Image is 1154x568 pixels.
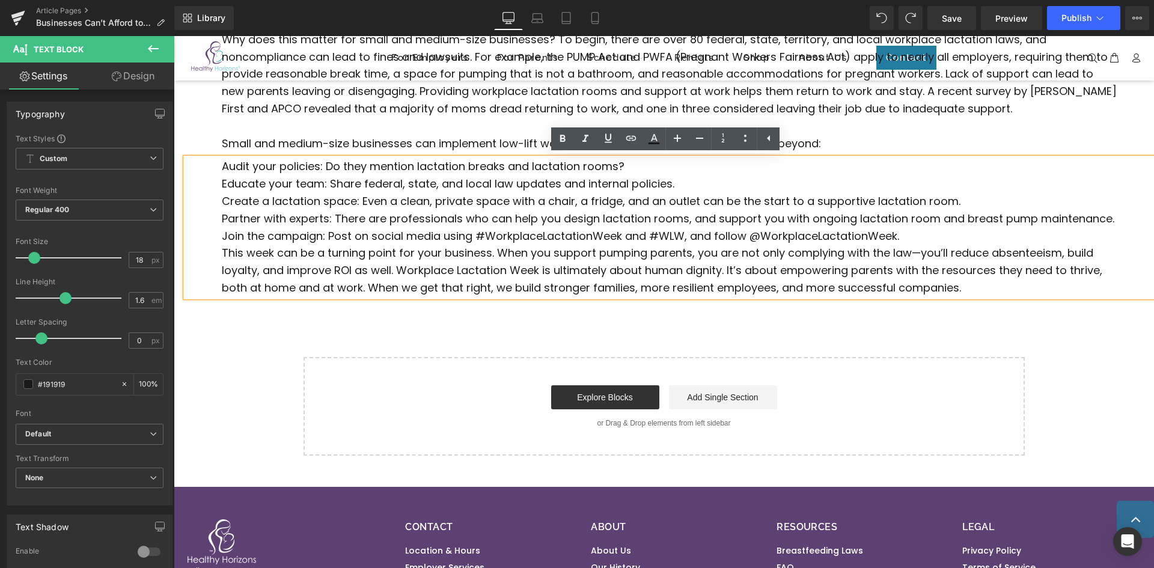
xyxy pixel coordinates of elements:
a: Mobile [581,6,609,30]
b: None [25,473,44,482]
span: px [151,337,162,344]
a: Design [90,63,177,90]
span: em [151,296,162,304]
b: Regular 400 [25,205,70,214]
span: px [151,256,162,264]
i: Default [25,429,51,439]
div: % [134,374,163,395]
div: Open Intercom Messenger [1113,527,1142,556]
h4: CONTACT [231,483,405,508]
h4: ABOUT [417,483,591,508]
span: Save [942,12,962,25]
span: Audit your policies: Do they mention lactation breaks and lactation rooms? [48,123,451,138]
button: Undo [870,6,894,30]
div: Text Shadow [16,515,69,532]
input: Color [38,377,115,391]
span: Businesses Can’t Afford to Ignore Workplace Lactation Week [36,18,151,28]
a: New Library [174,6,234,30]
a: Desktop [494,6,523,30]
div: Text Transform [16,454,163,463]
b: Custom [40,154,67,164]
a: Article Pages [36,6,174,16]
h4: RESOURCES [603,483,777,508]
div: Font [16,409,163,418]
a: BACK TO TOP [943,465,980,502]
a: Tablet [552,6,581,30]
div: Font Weight [16,186,163,195]
div: Text Styles [16,133,163,143]
p: Educate your team: Share federal, state, and local law updates and internal policies. [48,139,944,157]
a: Terms of Service [789,523,862,540]
h4: LEGAL [789,483,962,508]
a: Preview [981,6,1042,30]
div: Text Color [16,358,163,367]
p: Small and medium-size businesses can implement low-lift ways to show support during this week and... [48,99,944,117]
div: Enable [16,546,126,559]
div: Typography [16,102,65,119]
a: Employer Services [231,523,311,540]
p: or Drag & Drop elements from left sidebar [149,383,832,391]
span: Preview [995,12,1028,25]
span: Library [197,13,225,23]
span: Text Block [34,44,84,54]
a: Explore Blocks [377,349,486,373]
button: Publish [1047,6,1120,30]
p: Create a lactation space: Even a clean, private space with a chair, a fridge, and an outlet can b... [48,157,944,174]
a: Laptop [523,6,552,30]
a: Breastfeeding Laws [603,506,689,523]
a: Add Single Section [495,349,603,373]
button: Redo [899,6,923,30]
p: Join the campaign: Post on social media using #WorkplaceLactationWeek and #WLW, and follow @Workp... [48,192,944,209]
a: FAQ [603,523,620,540]
p: Partner with experts: There are professionals who can help you design lactation rooms, and suppor... [48,174,944,192]
div: Follow Us On [12,528,66,542]
a: Privacy Policy [789,506,847,523]
span: Publish [1061,13,1091,23]
a: Our History [417,523,466,540]
a: Location & Hours [231,506,307,523]
p: This week can be a turning point for your business. When you support pumping parents, you are not... [48,209,944,260]
a: About Us [417,506,457,523]
div: Letter Spacing [16,318,163,326]
div: Line Height [16,278,163,286]
button: More [1125,6,1149,30]
div: Font Size [16,237,163,246]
